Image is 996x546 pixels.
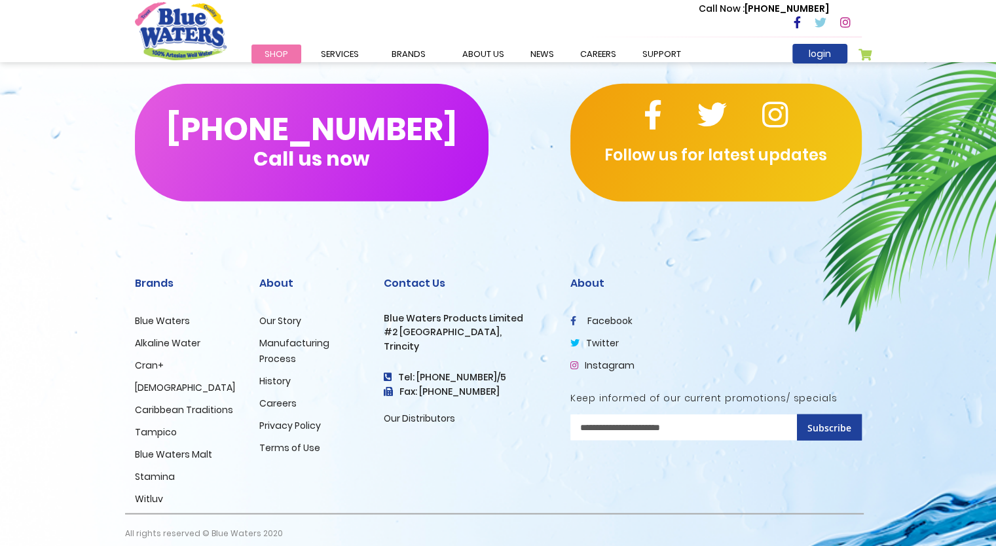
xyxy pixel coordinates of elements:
[384,372,551,383] h4: Tel: [PHONE_NUMBER]/5
[259,337,329,365] a: Manufacturing Process
[449,45,517,64] a: about us
[699,2,829,16] p: [PHONE_NUMBER]
[135,426,177,439] a: Tampico
[259,314,301,327] a: Our Story
[807,422,851,434] span: Subscribe
[384,313,551,324] h3: Blue Waters Products Limited
[699,2,745,15] span: Call Now :
[135,492,163,505] a: Witluv
[629,45,694,64] a: support
[384,327,551,338] h3: #2 [GEOGRAPHIC_DATA],
[570,277,862,289] h2: About
[135,359,164,372] a: Cran+
[135,403,233,416] a: Caribbean Traditions
[570,337,619,350] a: twitter
[567,45,629,64] a: careers
[259,441,320,454] a: Terms of Use
[259,397,297,410] a: Careers
[135,381,235,394] a: [DEMOGRAPHIC_DATA]
[135,448,212,461] a: Blue Waters Malt
[259,374,291,388] a: History
[259,277,364,289] h2: About
[570,359,635,372] a: Instagram
[265,48,288,60] span: Shop
[253,155,369,162] span: Call us now
[384,277,551,289] h2: Contact Us
[570,314,633,327] a: facebook
[135,277,240,289] h2: Brands
[384,341,551,352] h3: Trincity
[797,414,862,441] button: Subscribe
[135,84,489,202] button: [PHONE_NUMBER]Call us now
[570,393,862,404] h5: Keep informed of our current promotions/ specials
[135,337,200,350] a: Alkaline Water
[392,48,426,60] span: Brands
[384,412,455,425] a: Our Distributors
[792,44,847,64] a: login
[321,48,359,60] span: Services
[135,314,190,327] a: Blue Waters
[384,386,551,397] h3: Fax: [PHONE_NUMBER]
[517,45,567,64] a: News
[259,419,321,432] a: Privacy Policy
[570,143,862,167] p: Follow us for latest updates
[135,2,227,60] a: store logo
[135,470,175,483] a: Stamina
